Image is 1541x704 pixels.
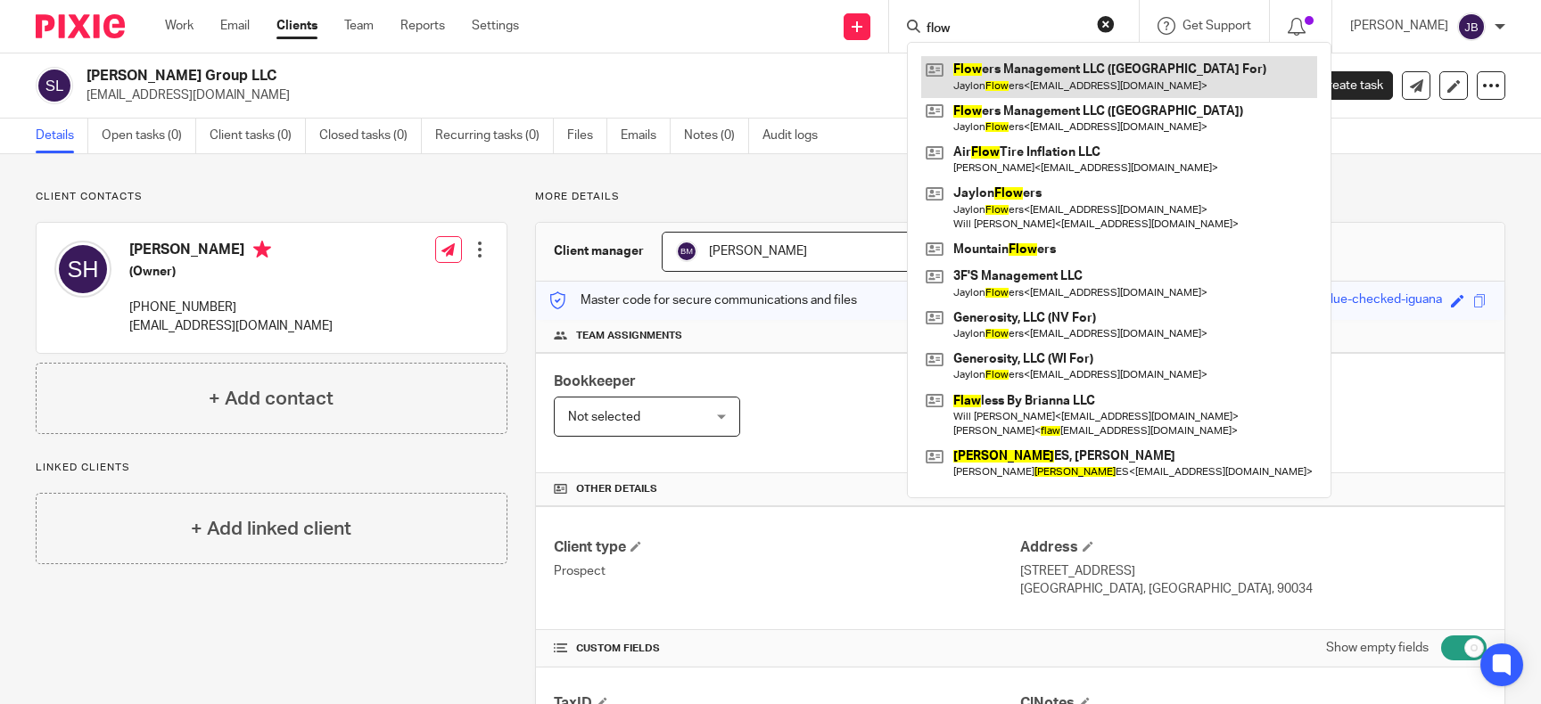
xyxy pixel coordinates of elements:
a: Reports [400,17,445,35]
h4: + Add linked client [191,515,351,543]
p: Client contacts [36,190,507,204]
h4: [PERSON_NAME] [129,241,333,263]
a: Files [567,119,607,153]
a: Closed tasks (0) [319,119,422,153]
label: Show empty fields [1326,639,1429,657]
a: Settings [472,17,519,35]
a: Client tasks (0) [210,119,306,153]
span: Bookkeeper [554,374,636,389]
span: Get Support [1183,20,1251,32]
p: Prospect [554,562,1020,580]
img: svg%3E [54,241,111,298]
a: Recurring tasks (0) [435,119,554,153]
a: Work [165,17,194,35]
h4: Client type [554,538,1020,557]
a: Team [344,17,374,35]
h3: Client manager [554,242,644,260]
h4: CUSTOM FIELDS [554,642,1020,656]
img: svg%3E [1457,12,1486,41]
button: Clear [1097,15,1115,33]
span: Other details [576,482,657,496]
h2: [PERSON_NAME] Group LLC [87,67,1027,86]
img: Pixie [36,14,125,38]
p: [EMAIL_ADDRESS][DOMAIN_NAME] [87,86,1263,104]
img: svg%3E [676,241,697,262]
span: [PERSON_NAME] [709,245,807,258]
p: More details [535,190,1505,204]
p: Linked clients [36,461,507,475]
a: Details [36,119,88,153]
a: Create task [1290,71,1393,100]
i: Primary [253,241,271,258]
h4: Address [1020,538,1487,557]
p: [PHONE_NUMBER] [129,299,333,316]
p: [STREET_ADDRESS] [1020,562,1487,580]
p: [EMAIL_ADDRESS][DOMAIN_NAME] [129,317,333,335]
h4: + Add contact [209,385,334,413]
span: Not selected [568,411,640,423]
a: Emails [621,119,671,153]
a: Email [220,17,250,35]
a: Open tasks (0) [102,119,196,153]
img: svg%3E [36,67,73,104]
input: Search [925,21,1085,37]
a: Audit logs [762,119,831,153]
p: [GEOGRAPHIC_DATA], [GEOGRAPHIC_DATA], 90034 [1020,580,1487,598]
p: Master code for secure communications and files [549,291,857,309]
a: Notes (0) [684,119,749,153]
h5: (Owner) [129,263,333,281]
span: Team assignments [576,329,682,343]
p: [PERSON_NAME] [1350,17,1448,35]
a: Clients [276,17,317,35]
